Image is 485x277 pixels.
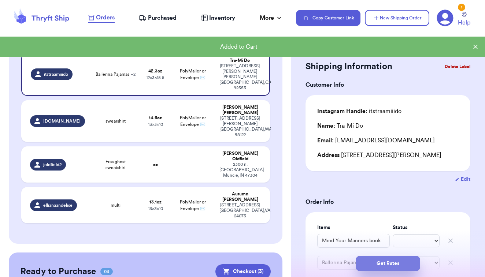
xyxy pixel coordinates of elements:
[149,200,162,204] strong: 13.1 oz
[442,59,473,75] button: Delete Label
[219,202,261,219] div: [STREET_ADDRESS] [GEOGRAPHIC_DATA] , VA 24073
[148,122,163,127] span: 13 x 3 x 10
[317,151,459,160] div: [STREET_ADDRESS][PERSON_NAME]
[393,224,440,231] label: Status
[306,81,470,89] h3: Customer Info
[219,162,261,178] div: 2300 n. [GEOGRAPHIC_DATA] Muncie , IN 47304
[306,198,470,206] h3: Order Info
[317,123,335,129] span: Name:
[219,63,260,91] div: [STREET_ADDRESS][PERSON_NAME] [PERSON_NAME][GEOGRAPHIC_DATA] , CA 92553
[209,14,235,22] span: Inventory
[88,13,115,23] a: Orders
[100,268,113,275] span: 03
[149,116,162,120] strong: 14.6 oz
[219,58,260,63] div: Tra-Mi Do
[365,10,429,26] button: New Shipping Order
[317,136,459,145] div: [EMAIL_ADDRESS][DOMAIN_NAME]
[317,121,363,130] div: Tra-Mi Do
[96,13,115,22] span: Orders
[317,152,340,158] span: Address
[219,151,261,162] div: [PERSON_NAME] Oldfield
[317,107,401,116] div: itstraamiiido
[180,116,206,127] span: PolyMailer or Envelope ✉️
[43,202,73,208] span: ellianaandelise
[153,162,158,167] strong: oz
[219,191,261,202] div: Autumn [PERSON_NAME]
[201,14,235,22] a: Inventory
[458,12,470,27] a: Help
[317,108,367,114] span: Instagram Handle:
[105,118,126,124] span: swearshirt
[437,10,453,26] a: 1
[296,10,360,26] button: Copy Customer Link
[455,176,470,183] button: Edit
[260,14,283,22] div: More
[180,200,206,211] span: PolyMailer or Envelope ✉️
[44,71,68,77] span: itstraamiiido
[356,256,420,271] button: Get Rates
[180,69,206,80] span: PolyMailer or Envelope ✉️
[306,61,392,72] h2: Shipping Information
[317,224,390,231] label: Items
[43,162,62,168] span: joldfield2
[111,202,121,208] span: multi
[95,159,136,171] span: Eras ghost sweatshirt
[148,14,177,22] span: Purchased
[6,42,472,51] div: Added to Cart
[139,14,177,22] a: Purchased
[43,118,81,124] span: [DOMAIN_NAME]
[458,4,465,11] div: 1
[317,138,334,143] span: Email:
[148,69,162,73] strong: 42.3 oz
[219,116,261,138] div: [STREET_ADDRESS][PERSON_NAME] [GEOGRAPHIC_DATA] , WA 98122
[131,72,136,76] span: + 2
[146,75,164,80] span: 12 x 3 x 15.5
[96,71,136,77] span: Ballerina Pajamas
[219,105,261,116] div: [PERSON_NAME] [PERSON_NAME]
[458,18,470,27] span: Help
[148,206,163,211] span: 13 x 3 x 10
